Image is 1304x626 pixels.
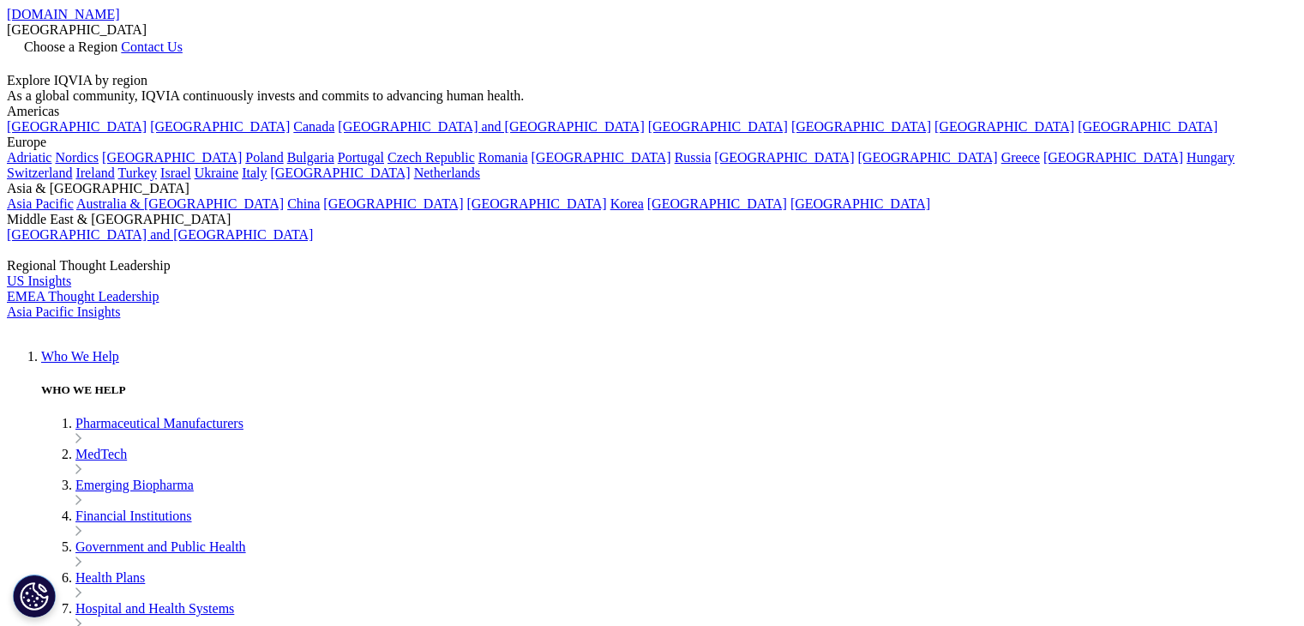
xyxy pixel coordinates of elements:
[75,601,234,616] a: Hospital and Health Systems
[714,150,854,165] a: [GEOGRAPHIC_DATA]
[388,150,475,165] a: Czech Republic
[75,478,194,492] a: Emerging Biopharma
[24,39,117,54] span: Choose a Region
[121,39,183,54] a: Contact Us
[675,150,712,165] a: Russia
[7,166,72,180] a: Switzerland
[934,119,1074,134] a: [GEOGRAPHIC_DATA]
[287,150,334,165] a: Bulgaria
[75,166,114,180] a: Ireland
[467,196,607,211] a: [GEOGRAPHIC_DATA]
[242,166,267,180] a: Italy
[55,150,99,165] a: Nordics
[76,196,284,211] a: Australia & [GEOGRAPHIC_DATA]
[7,22,1297,38] div: [GEOGRAPHIC_DATA]
[195,166,239,180] a: Ukraine
[117,166,157,180] a: Turkey
[7,88,1297,104] div: As a global community, IQVIA continuously invests and commits to advancing human health.
[7,227,313,242] a: [GEOGRAPHIC_DATA] and [GEOGRAPHIC_DATA]
[102,150,242,165] a: [GEOGRAPHIC_DATA]
[414,166,480,180] a: Netherlands
[7,274,71,288] a: US Insights
[41,383,1297,397] h5: WHO WE HELP
[75,570,145,585] a: Health Plans
[7,196,74,211] a: Asia Pacific
[75,447,127,461] a: MedTech
[7,73,1297,88] div: Explore IQVIA by region
[858,150,998,165] a: [GEOGRAPHIC_DATA]
[7,304,120,319] a: Asia Pacific Insights
[1078,119,1217,134] a: [GEOGRAPHIC_DATA]
[648,119,788,134] a: [GEOGRAPHIC_DATA]
[287,196,320,211] a: China
[150,119,290,134] a: [GEOGRAPHIC_DATA]
[338,119,644,134] a: [GEOGRAPHIC_DATA] and [GEOGRAPHIC_DATA]
[13,575,56,617] button: Cookies Settings
[338,150,384,165] a: Portugal
[160,166,191,180] a: Israel
[532,150,671,165] a: [GEOGRAPHIC_DATA]
[7,181,1297,196] div: Asia & [GEOGRAPHIC_DATA]
[7,119,147,134] a: [GEOGRAPHIC_DATA]
[75,539,246,554] a: Government and Public Health
[75,509,192,523] a: Financial Institutions
[1001,150,1040,165] a: Greece
[7,135,1297,150] div: Europe
[7,258,1297,274] div: Regional Thought Leadership
[323,196,463,211] a: [GEOGRAPHIC_DATA]
[7,150,51,165] a: Adriatic
[75,416,243,430] a: Pharmaceutical Manufacturers
[7,104,1297,119] div: Americas
[478,150,528,165] a: Romania
[647,196,787,211] a: [GEOGRAPHIC_DATA]
[7,289,159,304] a: EMEA Thought Leadership
[7,7,120,21] a: [DOMAIN_NAME]
[790,196,930,211] a: [GEOGRAPHIC_DATA]
[1187,150,1235,165] a: Hungary
[7,212,1297,227] div: Middle East & [GEOGRAPHIC_DATA]
[293,119,334,134] a: Canada
[245,150,283,165] a: Poland
[610,196,644,211] a: Korea
[270,166,410,180] a: [GEOGRAPHIC_DATA]
[791,119,931,134] a: [GEOGRAPHIC_DATA]
[1043,150,1183,165] a: [GEOGRAPHIC_DATA]
[41,349,119,364] a: Who We Help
